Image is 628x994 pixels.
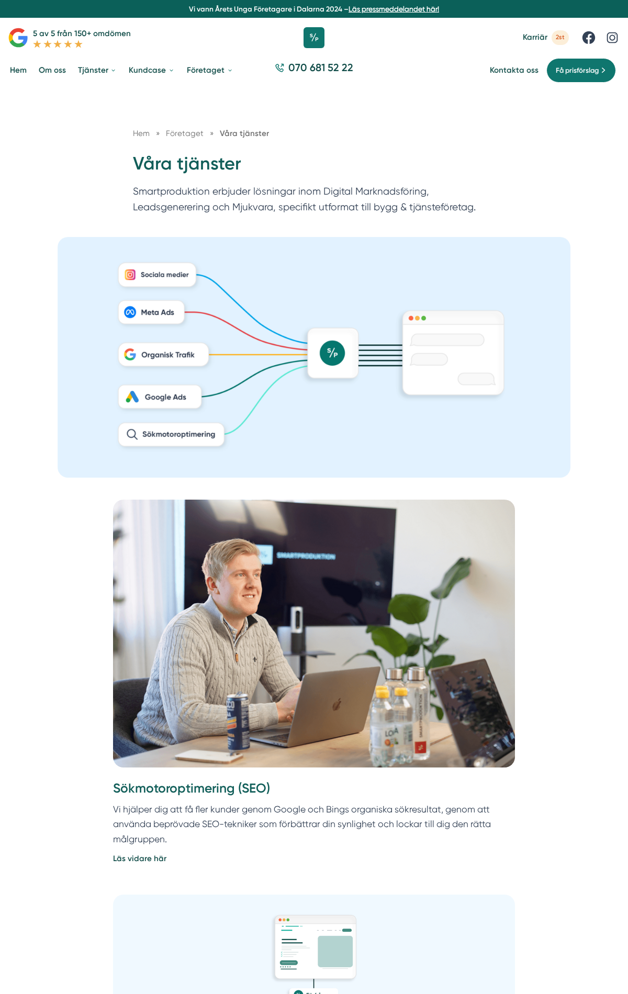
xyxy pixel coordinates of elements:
[4,4,624,14] p: Vi vann Årets Unga Företagare i Dalarna 2024 –
[133,129,150,138] a: Hem
[113,852,515,865] span: Läs vidare här
[288,61,353,75] span: 070 681 52 22
[58,237,570,478] img: Våra tjänster
[133,184,495,220] p: Smartproduktion erbjuder lösningar inom Digital Marknadsföring, Leadsgenerering och Mjukvara, spe...
[552,30,569,44] span: 2st
[133,127,495,140] nav: Breadcrumb
[8,58,29,84] a: Hem
[166,129,206,138] a: Företaget
[349,5,439,13] a: Läs pressmeddelandet här!
[113,500,515,889] a: Sökmotoroptimering (SEO) Vi hjälper dig att få fler kunder genom Google och Bings organiska sökre...
[490,65,539,75] a: Kontakta oss
[76,58,119,84] a: Tjänster
[166,129,204,138] span: Företaget
[210,127,214,140] span: »
[271,61,357,81] a: 070 681 52 22
[127,58,176,84] a: Kundcase
[133,152,495,184] h1: Våra tjänster
[523,32,547,42] span: Karriär
[113,500,515,767] img: Sökmotoroptimering (SEO)
[113,780,515,803] h3: Sökmotoroptimering (SEO)
[556,65,599,76] span: Få prisförslag
[546,58,616,83] a: Få prisförslag
[185,58,235,84] a: Företaget
[220,129,269,138] a: Våra tjänster
[33,27,131,40] p: 5 av 5 från 150+ omdömen
[523,30,569,44] a: Karriär 2st
[156,127,160,140] span: »
[113,802,515,846] p: Vi hjälper dig att få fler kunder genom Google och Bings organiska sökresultat, genom att använda...
[37,58,68,84] a: Om oss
